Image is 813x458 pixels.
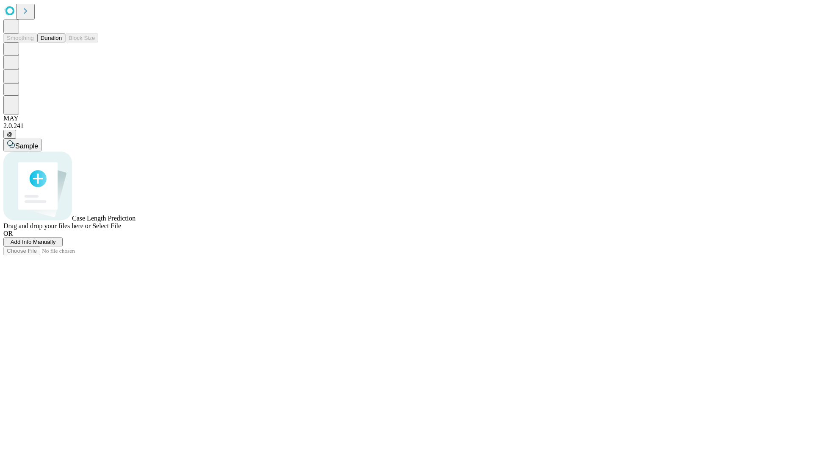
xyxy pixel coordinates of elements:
[3,34,37,42] button: Smoothing
[92,222,121,229] span: Select File
[65,34,98,42] button: Block Size
[3,122,810,130] div: 2.0.241
[37,34,65,42] button: Duration
[3,222,91,229] span: Drag and drop your files here or
[3,139,41,151] button: Sample
[72,215,135,222] span: Case Length Prediction
[3,230,13,237] span: OR
[11,239,56,245] span: Add Info Manually
[3,237,63,246] button: Add Info Manually
[3,114,810,122] div: MAY
[3,130,16,139] button: @
[7,131,13,137] span: @
[15,142,38,150] span: Sample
